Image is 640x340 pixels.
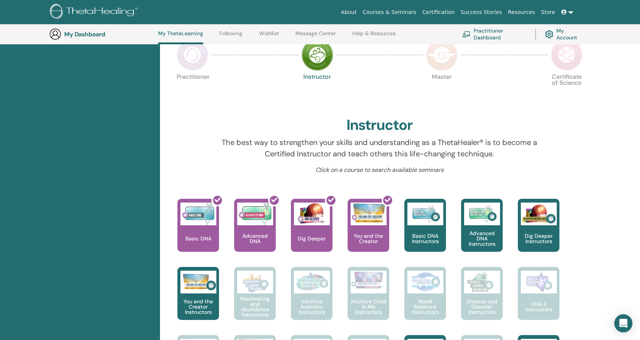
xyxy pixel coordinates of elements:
[461,199,503,267] a: Advanced DNA Instructors Advanced DNA Instructors
[237,203,273,225] img: Advanced DNA
[177,299,219,315] p: You and the Creator Instructors
[462,31,471,37] img: chalkboard-teacher.svg
[518,267,559,335] a: DNA 3 Instructors DNA 3 Instructors
[461,267,503,335] a: Disease and Disorder Instructors Disease and Disorder Instructors
[209,137,550,159] p: The best way to strengthen your skills and understanding as a ThetaHealer® is to become a Certifi...
[301,39,333,71] img: Instructor
[426,39,458,71] img: Master
[404,299,446,315] p: World Relations Instructors
[518,233,559,244] p: Dig Deeper Instructors
[338,5,359,19] a: About
[348,267,389,335] a: Intuitive Child In Me Instructors Intuitive Child In Me Instructors
[462,26,526,42] a: Practitioner Dashboard
[348,233,389,244] p: You and the Creator
[234,267,276,335] a: Manifesting and Abundance Instructors Manifesting and Abundance Instructors
[177,39,208,71] img: Practitioner
[461,299,503,315] p: Disease and Disorder Instructors
[551,39,583,71] img: Certificate of Science
[180,271,216,293] img: You and the Creator Instructors
[301,74,333,106] p: Instructor
[291,267,332,335] a: Intuitive Anatomy Instructors Intuitive Anatomy Instructors
[538,5,558,19] a: Store
[407,203,443,225] img: Basic DNA Instructors
[294,203,330,225] img: Dig Deeper
[219,30,242,42] a: Following
[419,5,457,19] a: Certification
[464,203,500,225] img: Advanced DNA Instructors
[346,117,413,134] h2: Instructor
[352,30,396,42] a: Help & Resources
[505,5,538,19] a: Resources
[521,203,557,225] img: Dig Deeper Instructors
[404,233,446,244] p: Basic DNA Instructors
[291,199,332,267] a: Dig Deeper Dig Deeper
[49,28,61,40] img: generic-user-icon.jpg
[461,231,503,246] p: Advanced DNA Instructors
[426,74,458,106] p: Master
[458,5,505,19] a: Success Stories
[177,267,219,335] a: You and the Creator Instructors You and the Creator Instructors
[360,5,419,19] a: Courses & Seminars
[348,199,389,267] a: You and the Creator You and the Creator
[50,4,140,21] img: logo.png
[291,299,332,315] p: Intuitive Anatomy Instructors
[177,74,208,106] p: Practitioner
[234,296,276,317] p: Manifesting and Abundance Instructors
[521,271,557,293] img: DNA 3 Instructors
[518,199,559,267] a: Dig Deeper Instructors Dig Deeper Instructors
[259,30,279,42] a: Wishlist
[545,28,553,40] img: cog.svg
[294,271,330,293] img: Intuitive Anatomy Instructors
[177,199,219,267] a: Basic DNA Basic DNA
[180,203,216,225] img: Basic DNA
[404,199,446,267] a: Basic DNA Instructors Basic DNA Instructors
[614,314,632,332] div: Open Intercom Messenger
[351,271,387,289] img: Intuitive Child In Me Instructors
[234,199,276,267] a: Advanced DNA Advanced DNA
[464,271,500,293] img: Disease and Disorder Instructors
[518,301,559,312] p: DNA 3 Instructors
[351,203,387,223] img: You and the Creator
[237,271,273,293] img: Manifesting and Abundance Instructors
[295,236,329,241] p: Dig Deeper
[404,267,446,335] a: World Relations Instructors World Relations Instructors
[158,30,203,44] a: My ThetaLearning
[551,74,583,106] p: Certificate of Science
[407,271,443,293] img: World Relations Instructors
[348,299,389,315] p: Intuitive Child In Me Instructors
[64,31,140,38] h3: My Dashboard
[234,233,276,244] p: Advanced DNA
[295,30,336,42] a: Message Center
[209,165,550,175] p: Click on a course to search available seminars
[545,26,583,42] a: My Account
